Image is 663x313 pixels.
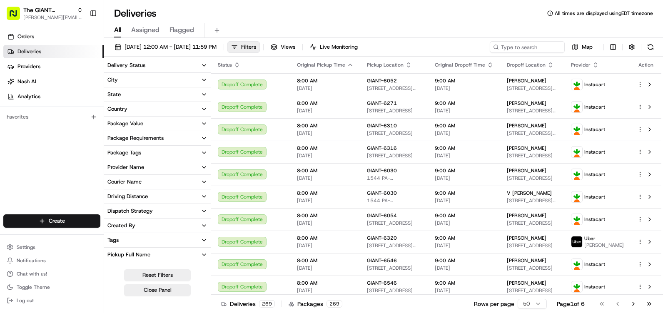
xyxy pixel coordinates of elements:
[104,117,211,131] button: Package Value
[107,178,142,186] div: Courier Name
[104,87,211,102] button: State
[571,79,582,90] img: profile_instacart_ahold_partner.png
[114,25,121,35] span: All
[28,79,137,88] div: Start new chat
[3,214,100,228] button: Create
[297,122,354,129] span: 8:00 AM
[107,91,121,98] div: State
[507,257,546,264] span: [PERSON_NAME]
[507,77,546,84] span: [PERSON_NAME]
[59,141,101,147] a: Powered byPylon
[107,266,163,273] div: Pickup Business Name
[17,63,40,70] span: Providers
[83,141,101,147] span: Pylon
[114,7,157,20] h1: Deliveries
[507,62,546,68] span: Dropoff Location
[23,6,74,14] span: The GIANT Company
[507,107,558,114] span: [STREET_ADDRESS][PERSON_NAME]
[107,134,164,142] div: Package Requirements
[367,62,404,68] span: Pickup Location
[297,197,354,204] span: [DATE]
[169,25,194,35] span: Flagged
[571,259,582,270] img: profile_instacart_ahold_partner.png
[28,88,105,94] div: We're available if you need us!
[584,261,605,268] span: Instacart
[571,62,591,68] span: Provider
[17,297,34,304] span: Log out
[367,197,421,204] span: 1544 PA-[STREET_ADDRESS]
[104,102,211,116] button: Country
[107,105,127,113] div: Country
[107,120,143,127] div: Package Value
[435,62,485,68] span: Original Dropoff Time
[297,130,354,137] span: [DATE]
[507,145,546,152] span: [PERSON_NAME]
[142,82,152,92] button: Start new chat
[297,145,354,152] span: 8:00 AM
[571,147,582,157] img: profile_instacart_ahold_partner.png
[79,121,134,129] span: API Documentation
[107,193,148,200] div: Driving Distance
[17,93,40,100] span: Analytics
[297,257,354,264] span: 8:00 AM
[17,121,64,129] span: Knowledge Base
[17,48,41,55] span: Deliveries
[571,191,582,202] img: profile_instacart_ahold_partner.png
[435,107,494,114] span: [DATE]
[297,220,354,226] span: [DATE]
[107,149,141,156] div: Package Tags
[306,41,361,53] button: Live Monitoring
[297,100,354,107] span: 8:00 AM
[297,175,354,181] span: [DATE]
[17,284,50,291] span: Toggle Theme
[435,77,494,84] span: 9:00 AM
[259,300,275,308] div: 269
[507,122,546,129] span: [PERSON_NAME]
[267,41,299,53] button: Views
[474,300,514,308] p: Rows per page
[490,41,565,53] input: Type to search
[367,242,421,249] span: [STREET_ADDRESS][PERSON_NAME][PERSON_NAME]
[367,280,397,286] span: GIANT-6546
[367,107,421,114] span: [STREET_ADDRESS]
[367,175,421,181] span: 1544 PA-[STREET_ADDRESS]
[507,287,558,294] span: [STREET_ADDRESS]
[3,75,104,88] a: Nash AI
[3,110,100,124] div: Favorites
[584,171,605,178] span: Instacart
[125,43,217,51] span: [DATE] 12:00 AM - [DATE] 11:59 PM
[23,14,83,21] span: [PERSON_NAME][EMAIL_ADDRESS][PERSON_NAME][DOMAIN_NAME]
[297,107,354,114] span: [DATE]
[507,242,558,249] span: [STREET_ADDRESS]
[289,300,342,308] div: Packages
[22,54,137,62] input: Clear
[3,60,104,73] a: Providers
[584,216,605,223] span: Instacart
[367,77,397,84] span: GIANT-6052
[507,85,558,92] span: [STREET_ADDRESS][PERSON_NAME]
[367,122,397,129] span: GIANT-6310
[367,190,397,196] span: GIANT-6030
[435,235,494,241] span: 9:00 AM
[367,212,397,219] span: GIANT-6054
[435,85,494,92] span: [DATE]
[584,126,605,133] span: Instacart
[281,43,295,51] span: Views
[3,3,86,23] button: The GIANT Company[PERSON_NAME][EMAIL_ADDRESS][PERSON_NAME][DOMAIN_NAME]
[507,220,558,226] span: [STREET_ADDRESS]
[107,251,150,258] div: Pickup Full Name
[297,62,345,68] span: Original Pickup Time
[320,43,358,51] span: Live Monitoring
[241,43,256,51] span: Filters
[17,257,46,264] span: Notifications
[104,131,211,145] button: Package Requirements
[327,300,342,308] div: 269
[107,164,144,171] div: Provider Name
[297,85,354,92] span: [DATE]
[17,271,47,277] span: Chat with us!
[17,33,34,40] span: Orders
[507,235,546,241] span: [PERSON_NAME]
[571,236,582,247] img: profile_uber_ahold_partner.png
[104,73,211,87] button: City
[297,265,354,271] span: [DATE]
